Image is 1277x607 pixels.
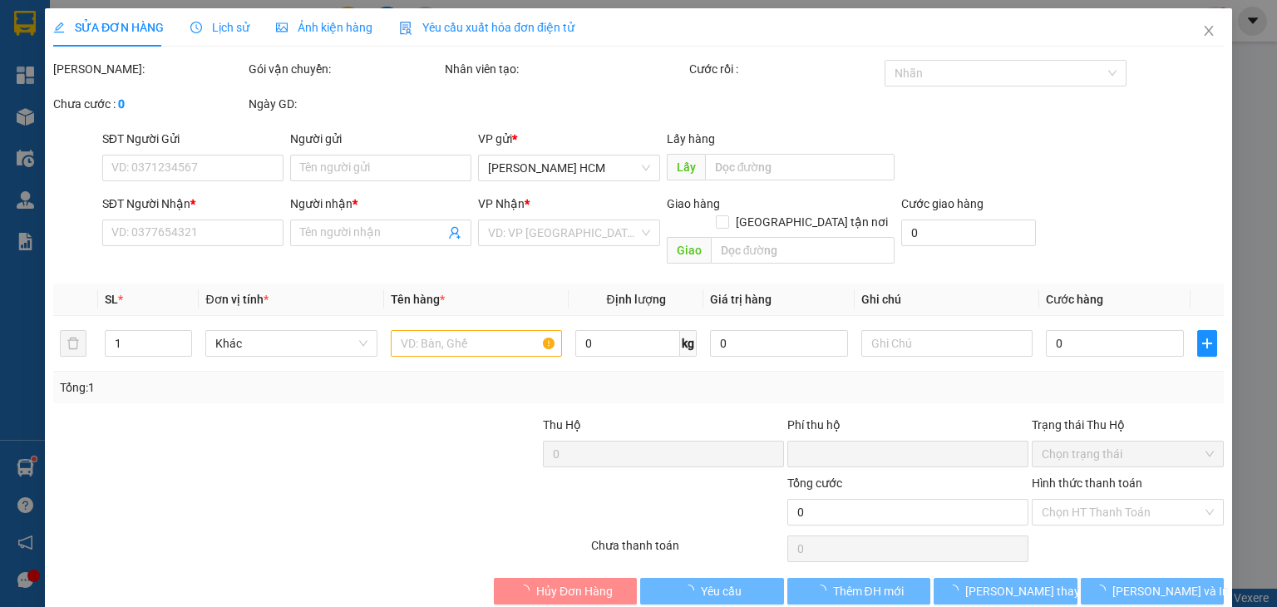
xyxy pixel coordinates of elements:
span: plus [1198,337,1216,350]
div: Trạng thái Thu Hộ [1032,416,1224,434]
span: Lấy hàng [666,132,714,146]
span: [PERSON_NAME] và In [1112,582,1229,600]
span: Đơn vị tính [205,293,268,306]
h2: FDRZ6H88 [7,52,91,77]
span: loading [1094,585,1112,596]
input: VD: Bàn, Ghế [391,330,562,357]
span: loading [814,585,832,596]
div: Gói vận chuyển: [249,60,441,78]
div: Chưa cước : [53,95,245,113]
span: Thêm ĐH mới [832,582,903,600]
span: Giao hàng [666,197,719,210]
img: icon [399,22,412,35]
span: [PERSON_NAME] thay đổi [965,582,1098,600]
div: Tổng: 1 [60,378,494,397]
span: Thu Hộ [542,418,580,432]
button: Yêu cầu [640,578,784,605]
span: edit [53,22,65,33]
div: Nhân viên tạo: [445,60,686,78]
button: Close [1186,8,1232,55]
input: Cước giao hàng [901,220,1036,246]
span: [GEOGRAPHIC_DATA] tận nơi [729,213,895,231]
span: Chọn trạng thái [1042,442,1214,466]
span: Giao [666,237,710,264]
span: Lấy [666,154,704,180]
span: SỬA ĐƠN HÀNG [53,21,164,34]
div: Chưa thanh toán [589,536,785,565]
span: Ảnh kiện hàng [276,21,372,34]
button: [PERSON_NAME] thay đổi [934,578,1077,605]
div: SĐT Người Nhận [102,195,284,213]
span: bao [149,115,190,144]
div: Người gửi [290,130,471,148]
div: Phí thu hộ [787,416,1028,441]
span: Định lượng [606,293,665,306]
b: 0 [118,97,125,111]
span: Tên hàng [391,293,445,306]
label: Cước giao hàng [901,197,984,210]
input: Ghi Chú [861,330,1033,357]
b: Cô Hai [42,12,111,37]
span: VP Nhận [478,197,525,210]
button: [PERSON_NAME] và In [1081,578,1225,605]
div: Cước rồi : [689,60,881,78]
span: loading [683,585,701,596]
span: close [1202,24,1215,37]
span: Cước hàng [1046,293,1103,306]
span: picture [276,22,288,33]
span: user-add [448,226,461,239]
span: Khác [215,331,367,356]
span: [DATE] 17:17 [149,45,210,57]
span: [PERSON_NAME] HCM [149,91,325,111]
button: Hủy Đơn Hàng [494,578,638,605]
span: Lịch sử [190,21,249,34]
span: Yêu cầu [701,582,742,600]
button: Thêm ĐH mới [787,578,931,605]
span: Trần Phú HCM [488,155,649,180]
span: clock-circle [190,22,202,33]
span: Giá trị hàng [710,293,772,306]
label: Hình thức thanh toán [1032,476,1142,490]
span: SL [105,293,118,306]
span: kg [680,330,697,357]
div: VP gửi [478,130,659,148]
button: delete [60,330,86,357]
span: loading [947,585,965,596]
div: SĐT Người Gửi [102,130,284,148]
span: Gửi: [149,63,180,83]
span: Hủy Đơn Hàng [536,582,613,600]
button: plus [1197,330,1217,357]
span: Yêu cầu xuất hóa đơn điện tử [399,21,574,34]
div: [PERSON_NAME]: [53,60,245,78]
input: Dọc đường [704,154,895,180]
input: Dọc đường [710,237,895,264]
span: loading [518,585,536,596]
th: Ghi chú [855,284,1039,316]
div: Ngày GD: [249,95,441,113]
span: Tổng cước [787,476,842,490]
div: Người nhận [290,195,471,213]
